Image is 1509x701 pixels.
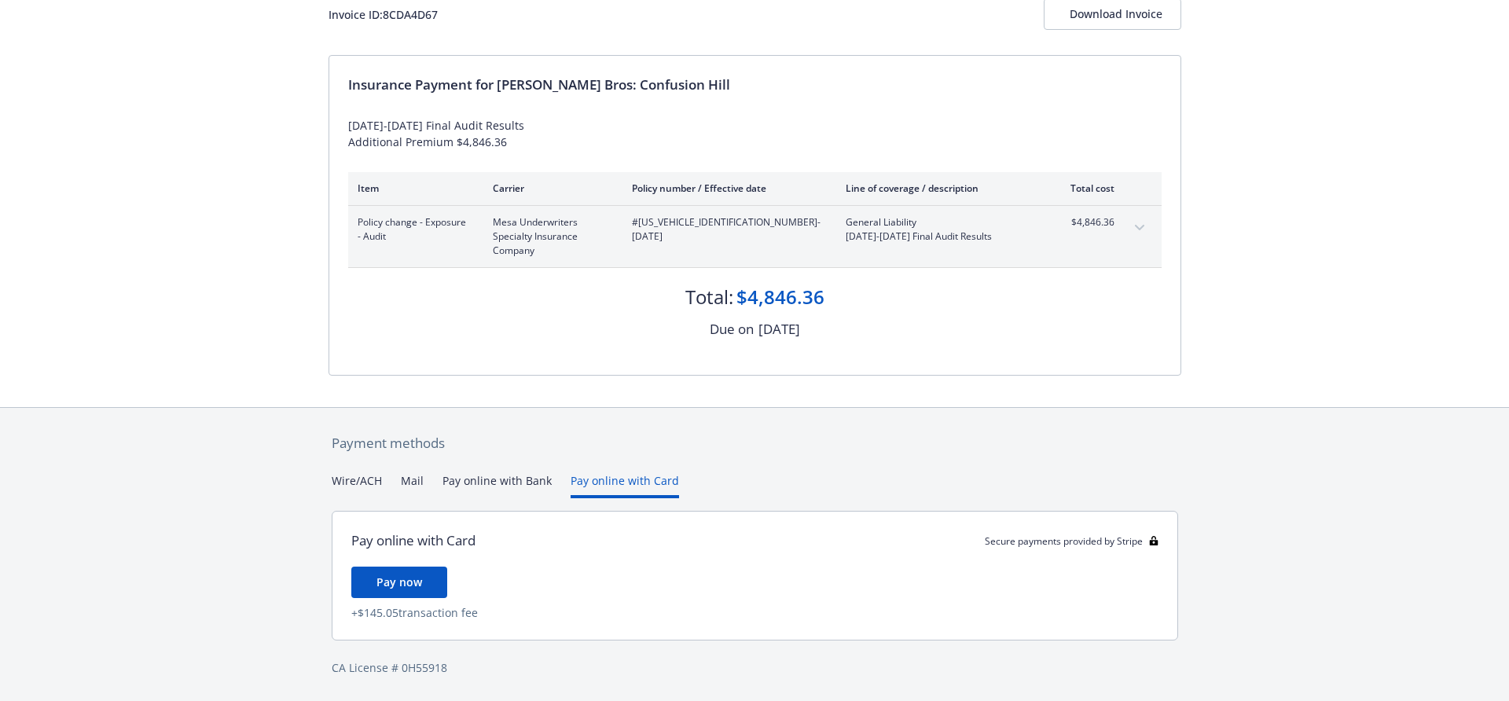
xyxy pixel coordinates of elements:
div: CA License # 0H55918 [332,659,1178,676]
button: Mail [401,472,424,498]
span: #[US_VEHICLE_IDENTIFICATION_NUMBER] - [DATE] [632,215,821,244]
span: General Liability [846,215,1030,229]
div: + $145.05 transaction fee [351,604,1158,621]
span: [DATE]-[DATE] Final Audit Results [846,229,1030,244]
div: [DATE] [758,319,800,339]
div: [DATE]-[DATE] Final Audit Results Additional Premium $4,846.36 [348,117,1162,150]
span: General Liability[DATE]-[DATE] Final Audit Results [846,215,1030,244]
div: Policy change - Exposure - AuditMesa Underwriters Specialty Insurance Company#[US_VEHICLE_IDENTIF... [348,206,1162,267]
button: Wire/ACH [332,472,382,498]
div: Pay online with Card [351,530,475,551]
span: Policy change - Exposure - Audit [358,215,468,244]
div: Carrier [493,182,607,195]
div: Total: [685,284,733,310]
div: Item [358,182,468,195]
button: Pay now [351,567,447,598]
div: Due on [710,319,754,339]
button: Pay online with Card [571,472,679,498]
span: $4,846.36 [1056,215,1114,229]
span: Pay now [376,574,422,589]
div: Invoice ID: 8CDA4D67 [329,6,438,23]
button: expand content [1127,215,1152,240]
div: $4,846.36 [736,284,824,310]
div: Total cost [1056,182,1114,195]
span: Mesa Underwriters Specialty Insurance Company [493,215,607,258]
div: Insurance Payment for [PERSON_NAME] Bros: Confusion Hill [348,75,1162,95]
div: Line of coverage / description [846,182,1030,195]
div: Secure payments provided by Stripe [985,534,1158,548]
button: Pay online with Bank [442,472,552,498]
div: Payment methods [332,433,1178,453]
div: Policy number / Effective date [632,182,821,195]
